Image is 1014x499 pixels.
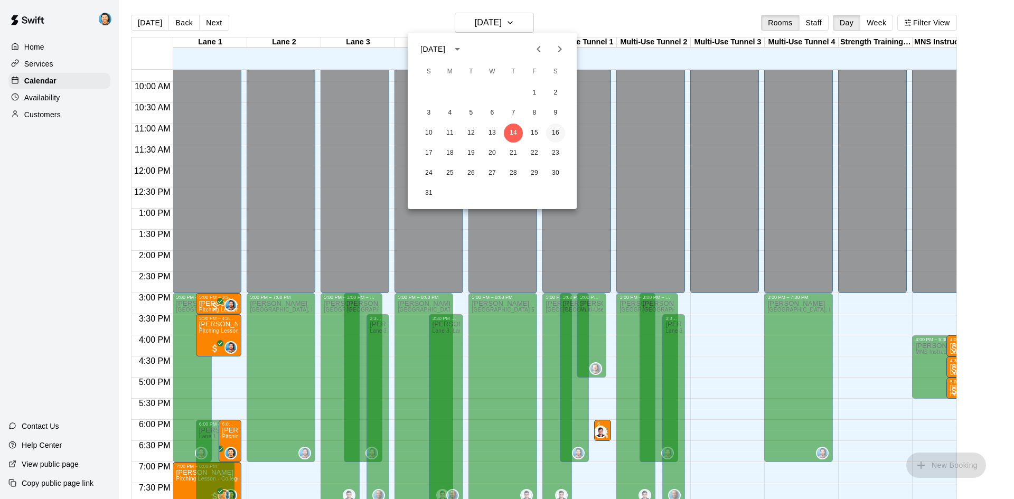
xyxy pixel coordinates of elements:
[462,164,481,183] button: 26
[504,164,523,183] button: 28
[528,39,549,60] button: Previous month
[504,103,523,123] button: 7
[546,103,565,123] button: 9
[525,144,544,163] button: 22
[419,61,438,82] span: Sunday
[419,164,438,183] button: 24
[440,61,459,82] span: Monday
[504,61,523,82] span: Thursday
[440,164,459,183] button: 25
[440,144,459,163] button: 18
[525,164,544,183] button: 29
[420,44,445,55] div: [DATE]
[440,124,459,143] button: 11
[419,124,438,143] button: 10
[419,103,438,123] button: 3
[483,103,502,123] button: 6
[440,103,459,123] button: 4
[546,124,565,143] button: 16
[525,124,544,143] button: 15
[419,184,438,203] button: 31
[504,144,523,163] button: 21
[448,40,466,58] button: calendar view is open, switch to year view
[504,124,523,143] button: 14
[462,61,481,82] span: Tuesday
[546,144,565,163] button: 23
[483,164,502,183] button: 27
[525,83,544,102] button: 1
[525,103,544,123] button: 8
[483,144,502,163] button: 20
[483,61,502,82] span: Wednesday
[549,39,570,60] button: Next month
[462,124,481,143] button: 12
[462,144,481,163] button: 19
[462,103,481,123] button: 5
[546,164,565,183] button: 30
[419,144,438,163] button: 17
[546,61,565,82] span: Saturday
[546,83,565,102] button: 2
[483,124,502,143] button: 13
[525,61,544,82] span: Friday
